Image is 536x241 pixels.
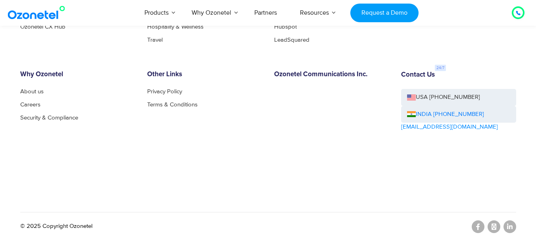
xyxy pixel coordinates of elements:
a: Hubspot [274,24,297,30]
a: Terms & Conditions [147,102,198,108]
img: ind-flag.png [407,111,416,117]
h6: Ozonetel Communications Inc. [274,71,389,79]
a: USA [PHONE_NUMBER] [401,89,516,106]
a: LeadSquared [274,37,309,43]
h6: Why Ozonetel [20,71,135,79]
a: Security & Compliance [20,115,78,121]
a: [EMAIL_ADDRESS][DOMAIN_NAME] [401,123,498,132]
a: Travel [147,37,163,43]
a: Hospitality & Wellness [147,24,204,30]
img: us-flag.png [407,94,416,100]
a: Privacy Policy [147,89,182,94]
a: Ozonetel CX Hub [20,24,65,30]
a: INDIA [PHONE_NUMBER] [407,110,484,119]
a: About us [20,89,44,94]
p: © 2025 Copyright Ozonetel [20,222,92,231]
h6: Contact Us [401,71,435,79]
h6: Other Links [147,71,262,79]
a: Request a Demo [350,4,418,22]
a: Careers [20,102,40,108]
